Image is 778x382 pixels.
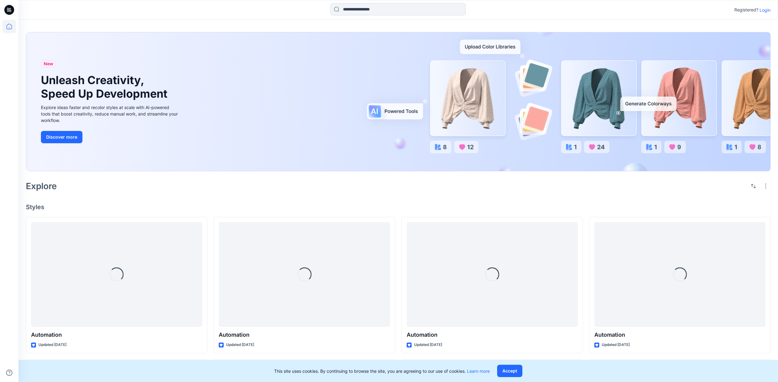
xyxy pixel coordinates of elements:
h4: Styles [26,203,771,211]
div: Explore ideas faster and recolor styles at scale with AI-powered tools that boost creativity, red... [41,104,179,124]
a: Discover more [41,131,179,143]
p: Updated [DATE] [38,342,66,348]
p: Automation [594,331,765,339]
button: Discover more [41,131,82,143]
a: Learn more [467,368,490,374]
h1: Unleash Creativity, Speed Up Development [41,74,170,100]
p: Automation [219,331,390,339]
button: Accept [497,365,522,377]
p: Updated [DATE] [226,342,254,348]
p: Login [760,7,771,13]
p: Updated [DATE] [414,342,442,348]
span: New [44,60,53,67]
p: Automation [31,331,202,339]
h2: Explore [26,181,57,191]
p: This site uses cookies. By continuing to browse the site, you are agreeing to our use of cookies. [274,368,490,374]
p: Automation [407,331,578,339]
p: Registered? [734,6,758,14]
p: Updated [DATE] [602,342,630,348]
